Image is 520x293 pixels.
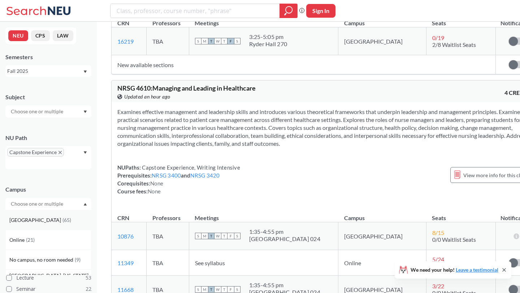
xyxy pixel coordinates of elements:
div: Dropdown arrow[GEOGRAPHIC_DATA](65)Online(21)No campus, no room needed(9)[GEOGRAPHIC_DATA], [US_S... [5,198,91,210]
span: 3 / 22 [432,283,444,289]
div: magnifying glass [279,4,298,18]
span: S [234,233,240,239]
td: TBA [147,27,189,55]
td: [GEOGRAPHIC_DATA] [338,222,426,250]
th: Seats [426,207,495,222]
svg: X to remove pill [58,151,62,154]
div: 1:35 - 4:55 pm [249,281,320,289]
svg: Dropdown arrow [83,70,87,73]
span: T [221,286,227,293]
span: W [214,233,221,239]
button: LAW [53,30,73,41]
td: TBA [147,250,189,276]
span: 2/8 Waitlist Seats [432,41,476,48]
span: 0/0 Waitlist Seats [432,236,476,243]
input: Choose one or multiple [7,107,68,116]
span: Capstone Experience, Writing Intensive [141,164,240,171]
a: Leave a testimonial [456,267,498,273]
svg: Dropdown arrow [83,203,87,206]
span: T [208,233,214,239]
span: Updated an hour ago [124,93,170,101]
td: [GEOGRAPHIC_DATA] [338,27,426,55]
span: 5 / 24 [432,256,444,263]
div: NUPaths: Prerequisites: and Corequisites: Course fees: [117,163,240,195]
div: Fall 2025 [7,67,83,75]
span: F [227,38,234,44]
th: Meetings [189,207,338,222]
svg: magnifying glass [284,6,293,16]
span: NRSG 4610 : Managing and Leading in Healthcare [117,84,256,92]
svg: Dropdown arrow [83,110,87,113]
a: 10876 [117,233,134,240]
div: [GEOGRAPHIC_DATA] 024 [249,235,320,242]
span: 22 [86,285,91,293]
div: Subject [5,93,91,101]
label: Lecture [6,273,91,283]
button: CPS [31,30,50,41]
svg: Dropdown arrow [83,151,87,154]
span: Capstone ExperienceX to remove pill [7,148,64,157]
div: NU Path [5,134,91,142]
button: Sign In [306,4,335,18]
td: Online [338,250,426,276]
span: See syllabus [195,259,225,266]
span: ( 65 ) [62,217,71,223]
span: We need your help! [411,267,498,272]
span: F [227,286,234,293]
a: 16219 [117,38,134,45]
input: Class, professor, course number, "phrase" [116,5,274,17]
span: ( 21 ) [26,237,35,243]
a: 11668 [117,286,134,293]
td: New available sections [112,55,496,74]
span: T [221,233,227,239]
span: M [201,38,208,44]
span: S [234,286,240,293]
span: None [150,180,163,187]
div: Campus [5,185,91,193]
span: M [201,286,208,293]
span: None [148,188,161,194]
span: W [214,38,221,44]
span: T [208,38,214,44]
div: CRN [117,19,129,27]
a: NRSG 3400 [152,172,181,179]
span: S [195,233,201,239]
span: S [195,38,201,44]
td: TBA [147,222,189,250]
div: Ryder Hall 270 [249,40,287,48]
span: S [234,38,240,44]
div: Dropdown arrow [5,105,91,118]
div: 3:25 - 5:05 pm [249,33,287,40]
button: NEU [8,30,28,41]
span: 8 / 15 [432,229,444,236]
span: 0 / 19 [432,34,444,41]
span: W [214,286,221,293]
div: 1:35 - 4:55 pm [249,228,320,235]
span: 53 [86,274,91,282]
th: Professors [147,207,189,222]
span: Online [9,236,26,244]
span: M [201,233,208,239]
span: No campus, no room needed [9,256,75,264]
div: Semesters [5,53,91,61]
input: Choose one or multiple [7,200,68,208]
span: [GEOGRAPHIC_DATA] [9,216,62,224]
a: 11349 [117,259,134,266]
span: F [227,233,234,239]
span: S [195,286,201,293]
div: Fall 2025Dropdown arrow [5,65,91,77]
th: Campus [338,207,426,222]
span: [GEOGRAPHIC_DATA], [US_STATE] [9,272,90,280]
a: NRSG 3420 [190,172,220,179]
div: CRN [117,214,129,222]
span: ( 9 ) [75,257,81,263]
span: T [208,286,214,293]
div: Capstone ExperienceX to remove pillDropdown arrow [5,146,91,169]
span: T [221,38,227,44]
